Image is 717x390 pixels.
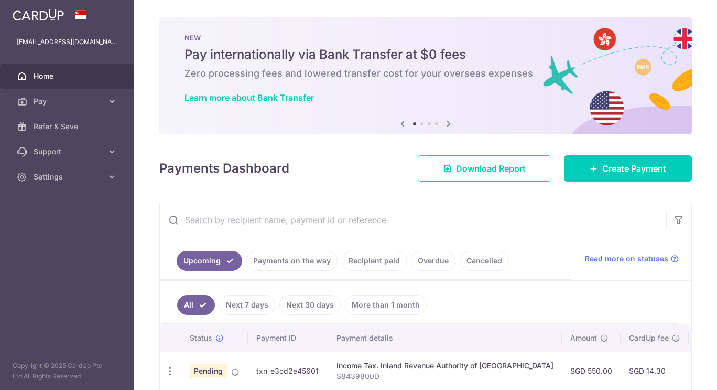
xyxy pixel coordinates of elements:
p: [EMAIL_ADDRESS][DOMAIN_NAME] [17,37,117,47]
a: All [177,295,215,315]
a: Learn more about Bank Transfer [184,92,314,103]
a: Recipient paid [342,251,407,271]
th: Payment details [328,324,562,352]
p: NEW [184,34,667,42]
a: Overdue [411,251,455,271]
a: Cancelled [460,251,509,271]
span: Status [190,333,212,343]
span: Amount [570,333,597,343]
a: Next 30 days [279,295,341,315]
span: Create Payment [602,162,666,175]
a: Create Payment [564,155,692,182]
a: Payments on the way [246,251,338,271]
a: Read more on statuses [585,254,679,264]
a: Next 7 days [219,295,275,315]
span: Home [34,71,103,81]
h5: Pay internationally via Bank Transfer at $0 fees [184,46,667,63]
a: Upcoming [177,251,242,271]
a: More than 1 month [345,295,427,315]
input: Search by recipient name, payment id or reference [160,203,666,237]
td: SGD 14.30 [621,352,689,390]
th: Payment ID [248,324,328,352]
img: Bank transfer banner [159,17,692,134]
span: Pay [34,96,103,107]
td: txn_e3cd2e45601 [248,352,328,390]
span: Refer & Save [34,121,103,132]
div: Income Tax. Inland Revenue Authority of [GEOGRAPHIC_DATA] [336,361,553,371]
span: Settings [34,172,103,182]
h6: Zero processing fees and lowered transfer cost for your overseas expenses [184,67,667,80]
p: S8439800D [336,371,553,382]
span: CardUp fee [629,333,669,343]
span: Download Report [456,162,526,175]
span: Support [34,146,103,157]
span: Read more on statuses [585,254,668,264]
img: CardUp [13,8,64,21]
a: Download Report [418,155,551,182]
td: SGD 550.00 [562,352,621,390]
h4: Payments Dashboard [159,159,289,178]
span: Pending [190,364,227,378]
